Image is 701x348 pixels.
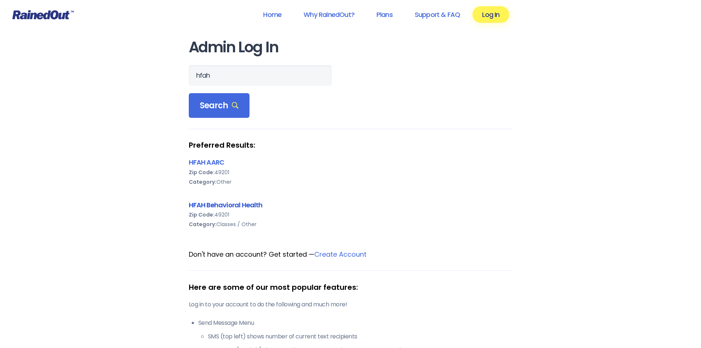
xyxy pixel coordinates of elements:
[189,65,332,86] input: Search Orgs…
[189,210,513,219] div: 49201
[189,177,513,187] div: Other
[189,200,513,210] div: HFAH Behavioral Health
[472,6,509,23] a: Log In
[208,332,513,341] li: SMS (top left) shows number of current text recipients
[189,93,250,118] div: Search
[294,6,364,23] a: Why RainedOut?
[189,300,513,309] p: Log in to your account to do the following and much more!
[200,101,239,111] span: Search
[367,6,402,23] a: Plans
[189,200,263,210] a: HFAH Behavioral Health
[189,219,513,229] div: Classes / Other
[189,39,513,56] h1: Admin Log In
[189,282,513,293] div: Here are some of our most popular features:
[189,140,513,150] strong: Preferred Results:
[189,211,215,218] b: Zip Code:
[254,6,291,23] a: Home
[314,250,367,259] a: Create Account
[189,158,224,167] a: HFAH AARC
[405,6,470,23] a: Support & FAQ
[189,168,513,177] div: 49201
[189,221,216,228] b: Category:
[189,157,513,167] div: HFAH AARC
[189,169,215,176] b: Zip Code:
[189,178,216,186] b: Category:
